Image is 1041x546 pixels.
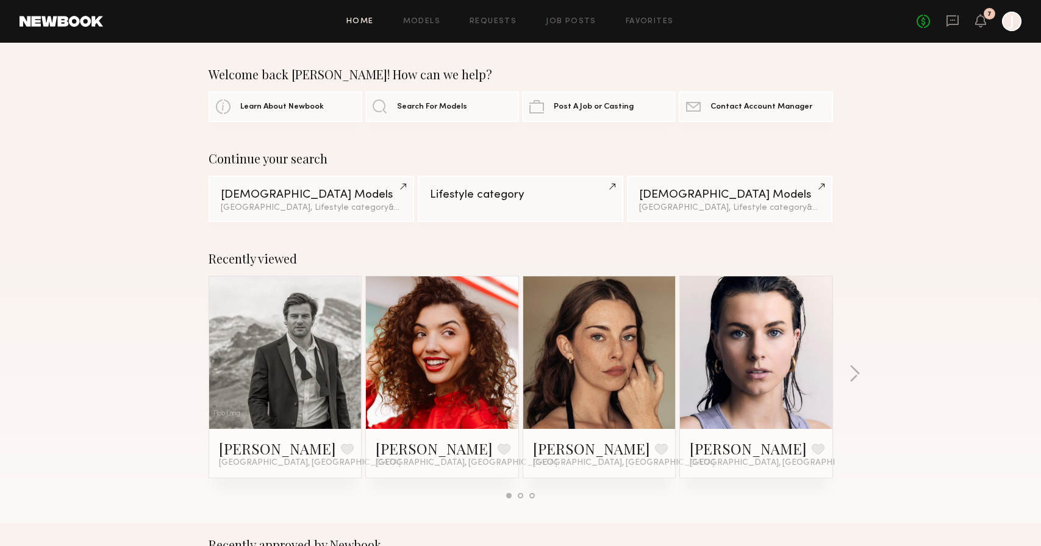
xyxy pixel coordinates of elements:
[209,176,414,222] a: [DEMOGRAPHIC_DATA] Models[GEOGRAPHIC_DATA], Lifestyle category&1other filter
[209,151,833,166] div: Continue your search
[209,251,833,266] div: Recently viewed
[388,204,441,212] span: & 1 other filter
[430,189,611,201] div: Lifestyle category
[240,103,324,111] span: Learn About Newbook
[626,18,674,26] a: Favorites
[219,458,401,468] span: [GEOGRAPHIC_DATA], [GEOGRAPHIC_DATA]
[470,18,517,26] a: Requests
[627,176,832,222] a: [DEMOGRAPHIC_DATA] Models[GEOGRAPHIC_DATA], Lifestyle category&1other filter
[554,103,634,111] span: Post A Job or Casting
[221,189,402,201] div: [DEMOGRAPHIC_DATA] Models
[987,11,992,18] div: 7
[639,189,820,201] div: [DEMOGRAPHIC_DATA] Models
[209,92,362,122] a: Learn About Newbook
[418,176,623,222] a: Lifestyle category
[376,458,557,468] span: [GEOGRAPHIC_DATA], [GEOGRAPHIC_DATA]
[221,204,402,212] div: [GEOGRAPHIC_DATA], Lifestyle category
[546,18,596,26] a: Job Posts
[533,458,715,468] span: [GEOGRAPHIC_DATA], [GEOGRAPHIC_DATA]
[679,92,832,122] a: Contact Account Manager
[365,92,519,122] a: Search For Models
[710,103,812,111] span: Contact Account Manager
[346,18,374,26] a: Home
[403,18,440,26] a: Models
[397,103,467,111] span: Search For Models
[209,67,833,82] div: Welcome back [PERSON_NAME]! How can we help?
[690,458,871,468] span: [GEOGRAPHIC_DATA], [GEOGRAPHIC_DATA]
[533,439,650,458] a: [PERSON_NAME]
[1002,12,1021,31] a: J
[522,92,676,122] a: Post A Job or Casting
[807,204,859,212] span: & 1 other filter
[639,204,820,212] div: [GEOGRAPHIC_DATA], Lifestyle category
[690,439,807,458] a: [PERSON_NAME]
[376,439,493,458] a: [PERSON_NAME]
[219,439,336,458] a: [PERSON_NAME]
